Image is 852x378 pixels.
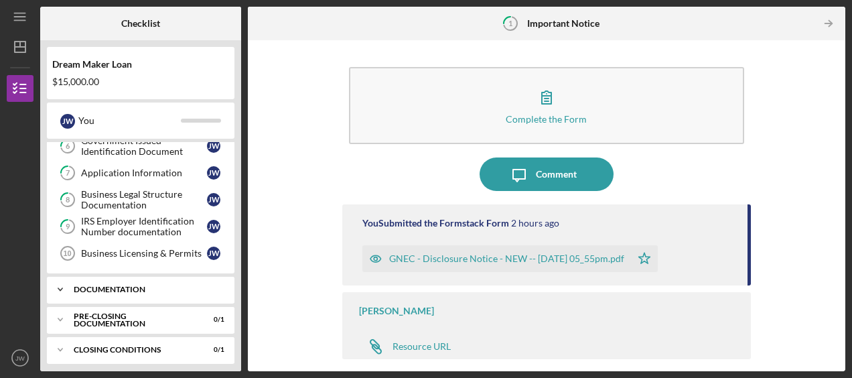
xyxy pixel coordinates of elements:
div: Government Issued Identification Document [81,135,207,157]
a: 6Government Issued Identification DocumentJW [54,133,228,160]
div: Resource URL [393,341,451,352]
a: 10Business Licensing & PermitsJW [54,240,228,267]
div: J W [60,114,75,129]
tspan: 10 [63,249,71,257]
div: Pre-Closing Documentation [74,312,191,328]
div: J W [207,193,220,206]
div: Complete the Form [506,114,587,124]
b: Important Notice [527,18,599,29]
div: 0 / 1 [200,346,224,354]
tspan: 7 [66,169,70,178]
tspan: 8 [66,196,70,204]
tspan: 9 [66,223,70,231]
div: Dream Maker Loan [52,59,229,70]
div: J W [207,220,220,233]
div: J W [207,139,220,153]
button: Comment [480,157,614,191]
button: JW [7,344,33,371]
tspan: 1 [508,19,512,27]
div: You Submitted the Formstack Form [362,218,509,229]
div: J W [207,247,220,260]
a: 9IRS Employer Identification Number documentationJW [54,213,228,240]
a: Resource URL [359,333,451,360]
div: [PERSON_NAME] [359,306,434,316]
div: Comment [536,157,577,191]
text: JW [15,355,25,362]
div: Closing Conditions [74,346,191,354]
div: Documentation [74,286,218,294]
div: GNEC - Disclosure Notice - NEW -- [DATE] 05_55pm.pdf [389,253,624,264]
div: Business Licensing & Permits [81,248,207,259]
div: 0 / 1 [200,316,224,324]
div: J W [207,166,220,180]
b: Checklist [121,18,160,29]
div: Application Information [81,168,207,178]
button: Complete the Form [349,67,744,144]
div: $15,000.00 [52,76,229,87]
time: 2025-09-28 21:55 [511,218,559,229]
div: IRS Employer Identification Number documentation [81,216,207,237]
div: Business Legal Structure Documentation [81,189,207,210]
a: 7Application InformationJW [54,160,228,186]
tspan: 6 [66,142,70,151]
a: 8Business Legal Structure DocumentationJW [54,186,228,213]
div: You [78,109,181,132]
button: GNEC - Disclosure Notice - NEW -- [DATE] 05_55pm.pdf [362,245,658,272]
